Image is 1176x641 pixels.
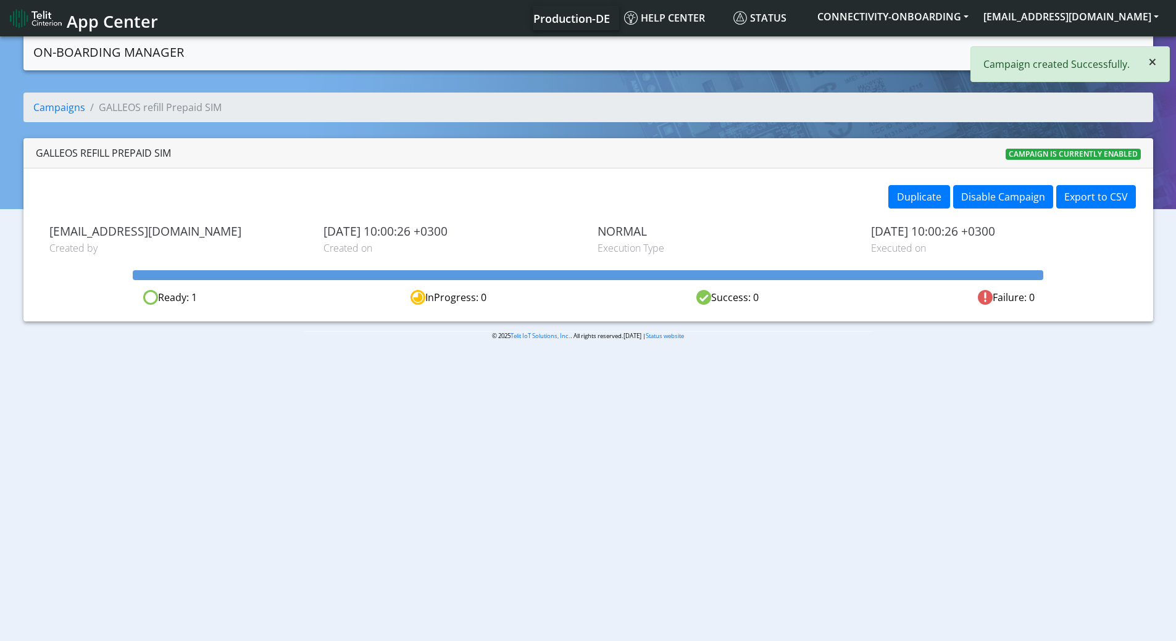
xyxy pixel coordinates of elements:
a: Help center [619,6,728,30]
span: × [1148,51,1157,72]
button: Disable Campaign [953,185,1053,209]
span: [DATE] 10:00:26 +0300 [323,224,579,238]
li: GALLEOS refill Prepaid SIM [85,100,222,115]
span: Campaign is currently enabled [1006,149,1141,160]
div: Failure: 0 [867,290,1145,305]
div: InProgress: 0 [309,290,588,305]
nav: breadcrumb [23,93,1153,132]
span: App Center [67,10,158,33]
a: Create campaign [1045,39,1143,64]
span: Production-DE [533,11,610,26]
span: [DATE] 10:00:26 +0300 [871,224,1127,238]
img: ready.svg [143,290,158,305]
span: Execution Type [598,241,853,255]
span: Status [733,11,786,25]
a: Campaigns [979,39,1045,64]
span: [EMAIL_ADDRESS][DOMAIN_NAME] [49,224,305,238]
span: Help center [624,11,705,25]
img: in-progress.svg [411,290,425,305]
p: Campaign created Successfully. [983,57,1130,72]
a: Status website [646,332,684,340]
button: [EMAIL_ADDRESS][DOMAIN_NAME] [976,6,1166,28]
img: success.svg [696,290,711,305]
a: Telit IoT Solutions, Inc. [511,332,570,340]
img: knowledge.svg [624,11,638,25]
a: Campaigns [33,101,85,114]
div: GALLEOS refill Prepaid SIM [36,146,171,160]
button: Duplicate [888,185,950,209]
p: © 2025 . All rights reserved.[DATE] | [303,331,873,341]
img: logo-telit-cinterion-gw-new.png [10,9,62,28]
button: Close [1136,47,1169,77]
a: Status [728,6,810,30]
span: Created by [49,241,305,255]
a: Your current platform instance [533,6,609,30]
span: Executed on [871,241,1127,255]
button: Export to CSV [1056,185,1136,209]
button: CONNECTIVITY-ONBOARDING [810,6,976,28]
img: fail.svg [978,290,993,305]
div: Success: 0 [588,290,867,305]
span: Created on [323,241,579,255]
a: App Center [10,5,156,31]
a: On-Boarding Manager [33,40,184,65]
img: status.svg [733,11,747,25]
span: NORMAL [598,224,853,238]
div: Ready: 1 [31,290,309,305]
